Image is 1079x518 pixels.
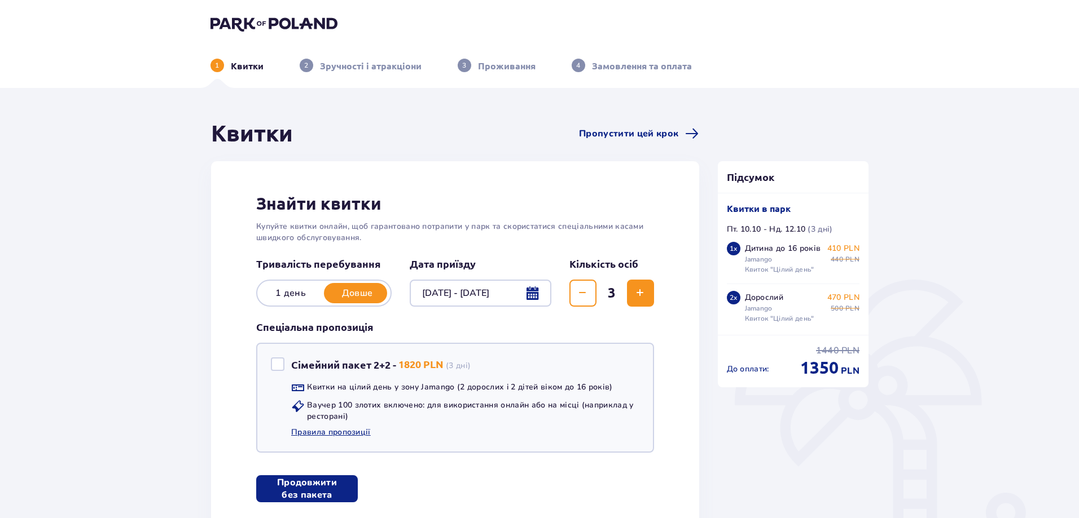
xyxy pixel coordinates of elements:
[579,127,699,140] a: Пропустити цей крок
[307,382,612,393] p: Квитки на цілий день у зону Jamango (2 дорослих i 2 дітей віком до 16 років)
[627,280,654,307] button: Збільшити
[845,254,859,264] span: PLN
[446,360,471,371] p: ( 3 дні )
[745,264,814,275] p: Квиток "Цілий день"
[727,364,769,375] p: До оплати :
[727,242,740,255] div: 1 x
[579,127,678,140] span: Пропустити цей крок
[827,292,859,303] p: 470 PLN
[231,60,264,72] p: Квитки
[745,292,784,303] p: Дорослий
[410,257,476,271] p: Дата приїзду
[478,60,536,72] p: Проживання
[210,59,264,72] div: 1Квитки
[569,280,596,307] button: Зменшити
[211,119,293,148] h1: Квитки
[827,243,859,254] p: 410 PLN
[727,291,740,304] div: 2 x
[324,287,391,299] p: Довше
[841,344,859,357] span: PLN
[745,254,773,264] p: Jamango
[256,475,358,502] button: Продовжити без пакета
[398,357,444,371] p: 1820 PLN
[291,427,371,438] a: Правила пропозиції
[569,257,638,271] p: Кількість осіб
[274,476,340,501] p: Продовжити без пакета
[599,285,625,302] span: 3
[592,60,692,72] p: Замовлення та оплата
[256,257,392,271] p: Тривалість перебування
[462,60,466,70] p: 3
[215,60,219,70] p: 1
[572,59,692,72] div: 4Замовлення та оплата
[576,60,580,70] p: 4
[291,358,396,371] p: Сімейний пакет 2+2 -
[304,60,308,70] p: 2
[320,60,422,72] p: Зручності і атракціони
[831,303,843,313] span: 500
[718,170,869,184] p: Підсумок
[745,243,821,254] p: Дитина до 16 років
[816,344,839,357] span: 1440
[256,320,374,334] h3: Спеціальна пропозиція
[210,16,337,32] img: Park of Poland logo
[831,254,843,264] span: 440
[256,193,654,214] h2: Знайти квитки
[745,313,814,324] p: Квиток "Цілий день"
[845,303,859,313] span: PLN
[307,400,639,422] p: Ваучер 100 злотих включено: для використання онлайн або на місці (наприклад у ресторані)
[727,202,791,215] p: Квитки в парк
[800,357,839,378] span: 1350
[458,59,536,72] div: 3Проживання
[745,303,773,313] p: Jamango
[300,59,422,72] div: 2Зручності і атракціони
[727,224,806,235] p: Пт. 10.10 - Нд. 12.10
[257,287,324,299] p: 1 день
[841,365,859,377] span: PLN
[808,224,832,235] p: ( 3 дні )
[256,221,654,243] p: Купуйте квитки онлайн, щоб гарантовано потрапити у парк та скористатися спеціальними касами швидк...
